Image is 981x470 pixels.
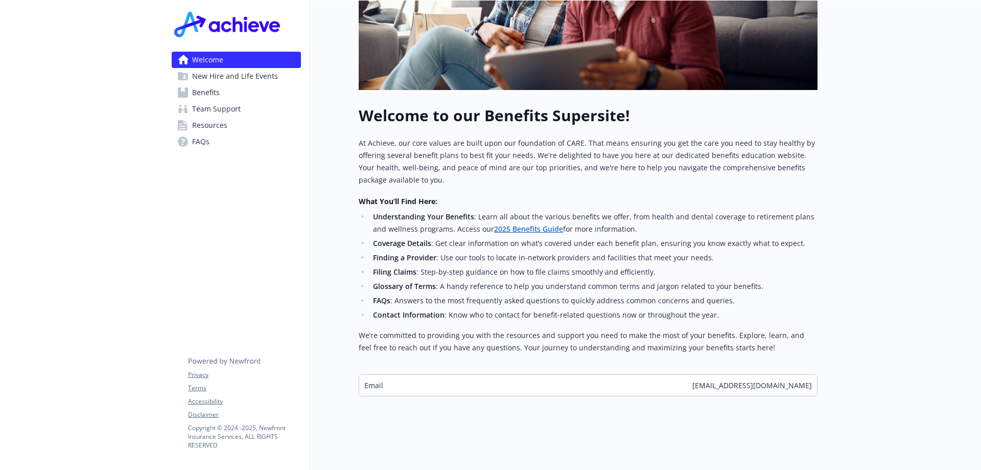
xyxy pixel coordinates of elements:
[370,309,818,321] li: : Know who to contact for benefit-related questions now or throughout the year.
[364,380,383,391] span: Email
[192,52,223,68] span: Welcome
[494,224,563,234] a: 2025 Benefits Guide
[370,295,818,307] li: : Answers to the most frequently asked questions to quickly address common concerns and queries.
[188,397,300,406] a: Accessibility
[172,133,301,150] a: FAQs
[373,212,474,221] strong: Understanding Your Benefits
[373,296,390,305] strong: FAQs
[172,68,301,84] a: New Hire and Life Events
[359,106,818,125] h1: Welcome to our Benefits Supersite!
[370,237,818,250] li: : Get clear information on what’s covered under each benefit plan, ensuring you know exactly what...
[192,84,220,101] span: Benefits
[370,266,818,278] li: : Step-by-step guidance on how to file claims smoothly and efficiently.
[188,384,300,393] a: Terms
[373,238,431,248] strong: Coverage Details
[188,423,300,450] p: Copyright © 2024 - 2025 , Newfront Insurance Services, ALL RIGHTS RESERVED
[692,380,812,391] span: [EMAIL_ADDRESS][DOMAIN_NAME]
[373,253,436,262] strong: Finding a Provider
[373,267,416,277] strong: Filing Claims
[172,84,301,101] a: Benefits
[359,196,437,206] strong: What You’ll Find Here:
[192,117,227,133] span: Resources
[373,281,436,291] strong: Glossary of Terms
[172,101,301,117] a: Team Support
[188,410,300,419] a: Disclaimer
[188,370,300,379] a: Privacy
[192,101,241,117] span: Team Support
[370,252,818,264] li: : Use our tools to locate in-network providers and facilities that meet your needs.
[192,133,209,150] span: FAQs
[192,68,278,84] span: New Hire and Life Events
[172,52,301,68] a: Welcome
[370,211,818,235] li: : Learn all about the various benefits we offer, from health and dental coverage to retirement pl...
[359,329,818,354] p: We’re committed to providing you with the resources and support you need to make the most of your...
[359,137,818,186] p: At Achieve, our core values are built upon our foundation of CARE. That means ensuring you get th...
[370,280,818,293] li: : A handy reference to help you understand common terms and jargon related to your benefits.
[172,117,301,133] a: Resources
[373,310,445,320] strong: Contact Information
